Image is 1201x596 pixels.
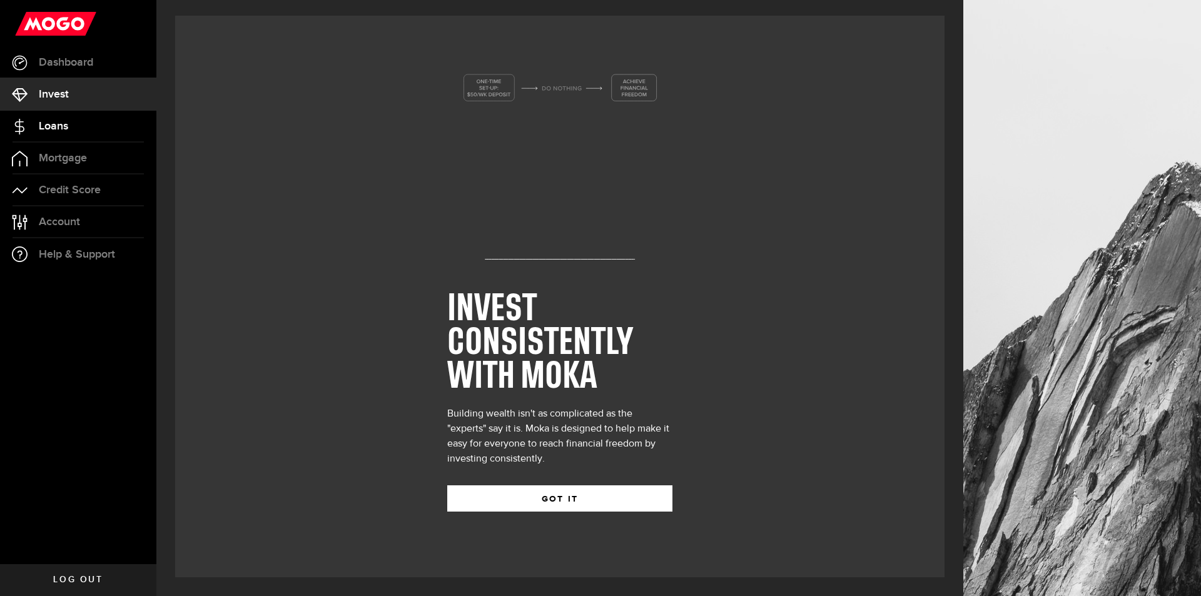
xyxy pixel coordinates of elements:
button: Open LiveChat chat widget [10,5,48,43]
span: Loans [39,121,68,132]
span: Log out [53,575,103,584]
h1: INVEST CONSISTENTLY WITH MOKA [447,293,672,394]
span: Credit Score [39,184,101,196]
span: Help & Support [39,249,115,260]
button: GOT IT [447,485,672,512]
span: Mortgage [39,153,87,164]
div: Building wealth isn't as complicated as the "experts" say it is. Moka is designed to help make it... [447,407,672,467]
span: Account [39,216,80,228]
span: Dashboard [39,57,93,68]
span: Invest [39,89,69,100]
